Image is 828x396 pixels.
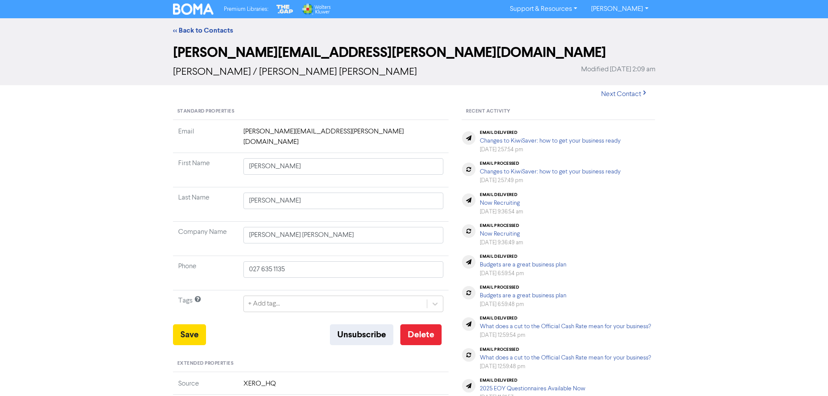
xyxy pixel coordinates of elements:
[480,200,520,206] a: Now Recruiting
[480,146,621,154] div: [DATE] 2:57:54 pm
[480,363,651,371] div: [DATE] 12:59:48 pm
[480,386,585,392] a: 2025 EOY Questionnaires Available Now
[480,293,566,299] a: Budgets are a great business plan
[173,3,214,15] img: BOMA Logo
[173,324,206,345] button: Save
[224,7,268,12] span: Premium Libraries:
[173,44,655,61] h2: [PERSON_NAME][EMAIL_ADDRESS][PERSON_NAME][DOMAIN_NAME]
[173,379,238,395] td: Source
[480,285,566,290] div: email processed
[480,355,651,361] a: What does a cut to the Official Cash Rate mean for your business?
[400,324,442,345] button: Delete
[462,103,655,120] div: Recent Activity
[480,176,621,185] div: [DATE] 2:57:49 pm
[173,290,238,325] td: Tags
[173,67,417,77] span: [PERSON_NAME] / [PERSON_NAME] [PERSON_NAME]
[275,3,294,15] img: The Gap
[594,85,655,103] button: Next Contact
[173,126,238,153] td: Email
[503,2,584,16] a: Support & Resources
[480,231,520,237] a: Now Recruiting
[480,192,523,197] div: email delivered
[480,130,621,135] div: email delivered
[238,379,449,395] td: XERO_HQ
[330,324,393,345] button: Unsubscribe
[581,64,655,75] span: Modified [DATE] 2:09 am
[480,323,651,329] a: What does a cut to the Official Cash Rate mean for your business?
[173,356,449,372] div: Extended Properties
[785,354,828,396] iframe: Chat Widget
[480,331,651,339] div: [DATE] 12:59:54 pm
[480,138,621,144] a: Changes to KiwiSaver: how to get your business ready
[173,256,238,290] td: Phone
[301,3,331,15] img: Wolters Kluwer
[248,299,280,309] div: + Add tag...
[173,103,449,120] div: Standard Properties
[480,239,523,247] div: [DATE] 9:36:49 am
[584,2,655,16] a: [PERSON_NAME]
[480,378,585,383] div: email delivered
[480,347,651,352] div: email processed
[173,153,238,187] td: First Name
[173,26,233,35] a: << Back to Contacts
[480,316,651,321] div: email delivered
[480,270,566,278] div: [DATE] 6:59:54 pm
[480,169,621,175] a: Changes to KiwiSaver: how to get your business ready
[173,187,238,222] td: Last Name
[238,126,449,153] td: [PERSON_NAME][EMAIL_ADDRESS][PERSON_NAME][DOMAIN_NAME]
[480,208,523,216] div: [DATE] 9:36:54 am
[480,300,566,309] div: [DATE] 6:59:48 pm
[480,262,566,268] a: Budgets are a great business plan
[480,223,523,228] div: email processed
[173,222,238,256] td: Company Name
[480,254,566,259] div: email delivered
[480,161,621,166] div: email processed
